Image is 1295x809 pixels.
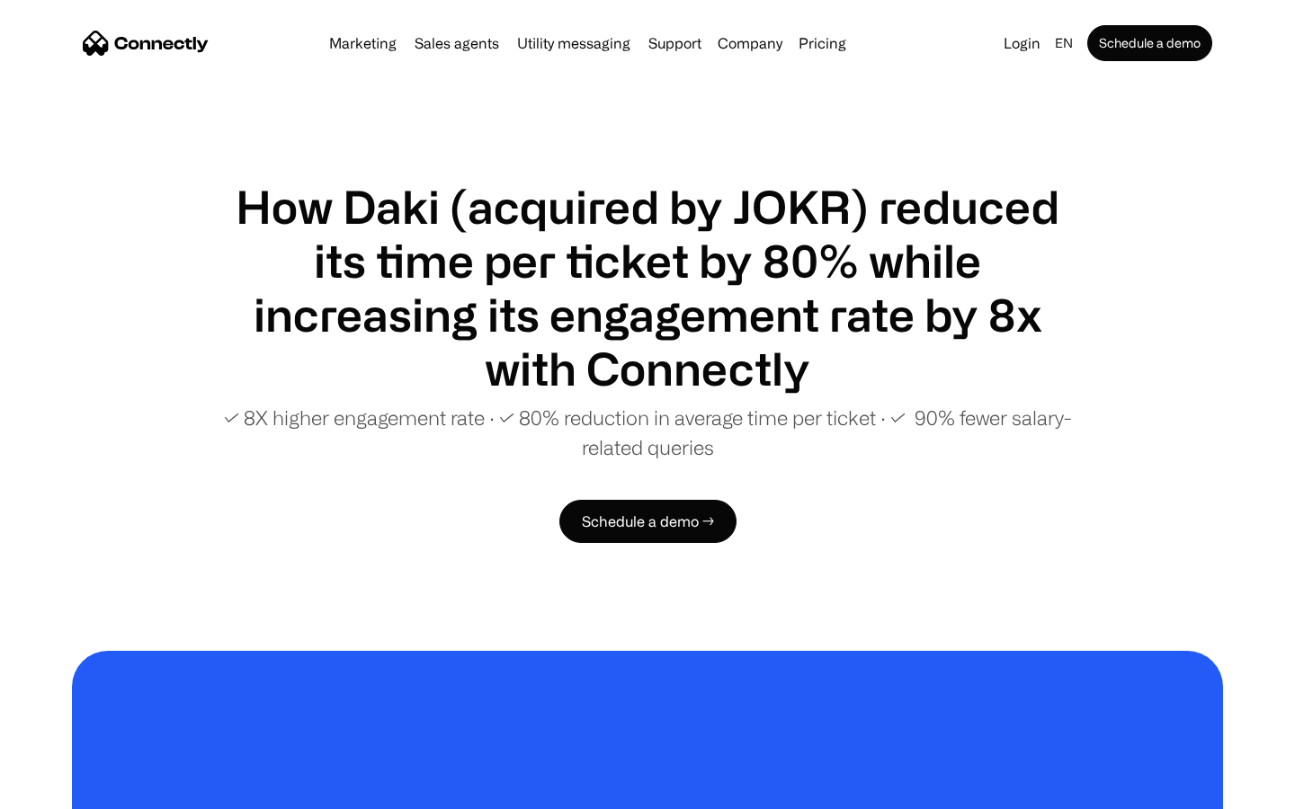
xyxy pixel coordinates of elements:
[216,403,1079,462] p: ✓ 8X higher engagement rate ∙ ✓ 80% reduction in average time per ticket ∙ ✓ 90% fewer salary-rel...
[36,778,108,803] ul: Language list
[559,500,737,543] a: Schedule a demo →
[322,36,404,50] a: Marketing
[791,36,853,50] a: Pricing
[641,36,709,50] a: Support
[407,36,506,50] a: Sales agents
[996,31,1048,56] a: Login
[216,180,1079,396] h1: How Daki (acquired by JOKR) reduced its time per ticket by 80% while increasing its engagement ra...
[1055,31,1073,56] div: en
[718,31,782,56] div: Company
[18,776,108,803] aside: Language selected: English
[1087,25,1212,61] a: Schedule a demo
[510,36,638,50] a: Utility messaging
